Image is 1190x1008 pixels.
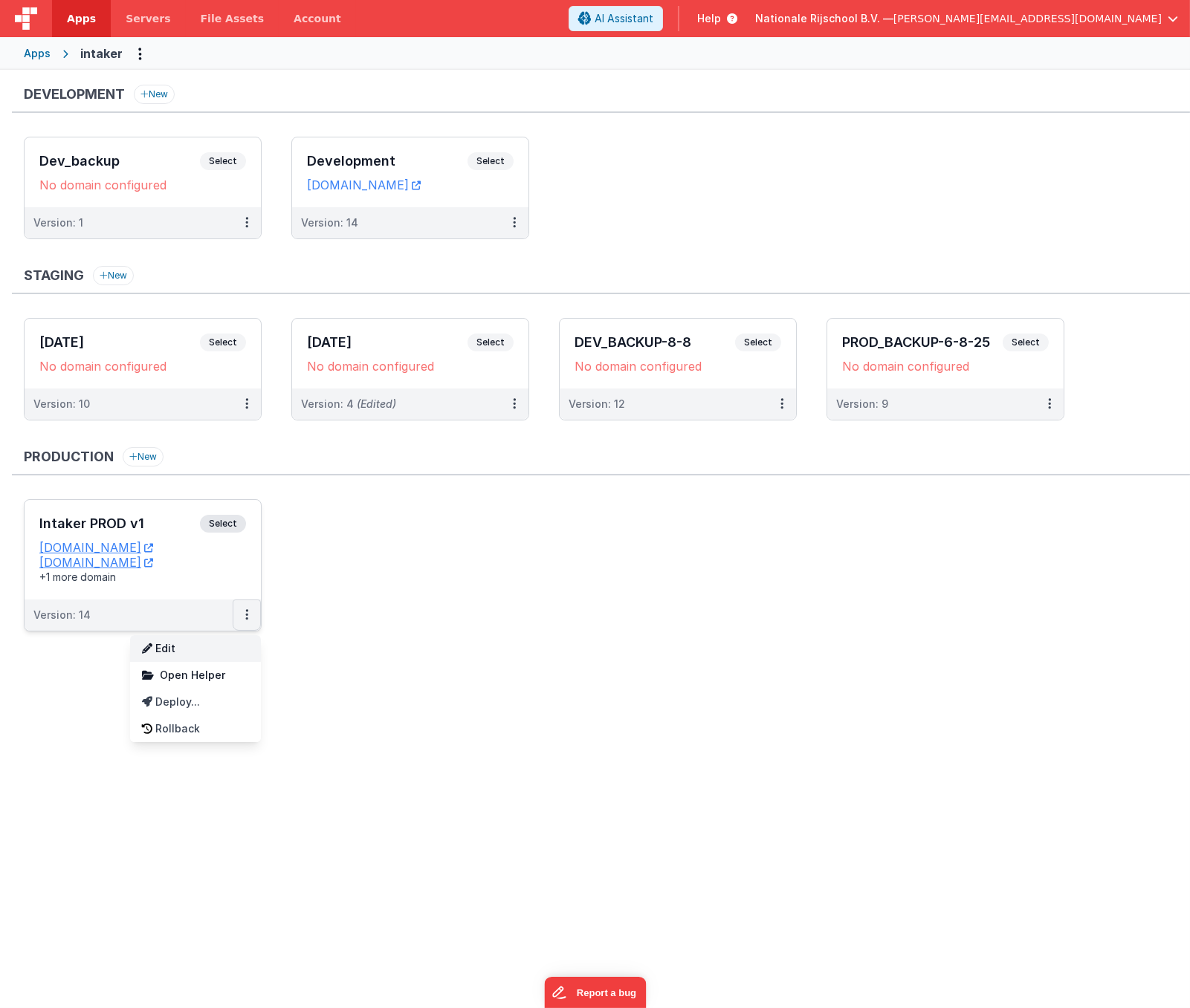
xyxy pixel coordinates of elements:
[201,11,265,26] span: File Assets
[130,635,261,662] a: Edit
[893,11,1162,26] span: [PERSON_NAME][EMAIL_ADDRESS][DOMAIN_NAME]
[130,715,261,742] a: Rollback
[697,11,721,26] span: Help
[569,6,663,31] button: AI Assistant
[544,977,646,1008] iframe: Marker.io feedback button
[130,635,261,742] div: Options
[160,669,225,681] span: Open Helper
[126,11,170,26] span: Servers
[67,11,96,26] span: Apps
[595,11,653,26] span: AI Assistant
[755,11,893,26] span: Nationale Rijschool B.V. —
[755,11,1178,26] button: Nationale Rijschool B.V. — [PERSON_NAME][EMAIL_ADDRESS][DOMAIN_NAME]
[130,689,261,715] a: Deploy...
